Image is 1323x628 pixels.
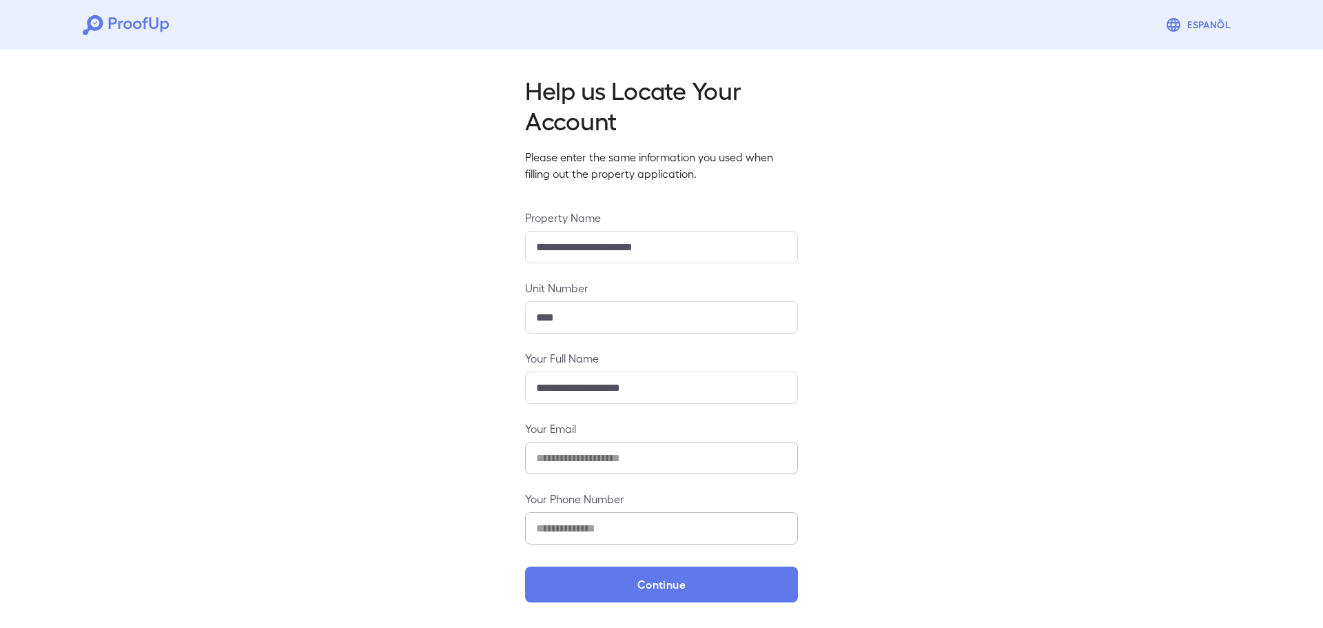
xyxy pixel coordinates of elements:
label: Unit Number [525,280,798,296]
label: Your Full Name [525,350,798,366]
p: Please enter the same information you used when filling out the property application. [525,149,798,182]
button: Continue [525,567,798,602]
label: Your Email [525,421,798,436]
button: Espanõl [1160,11,1240,39]
label: Property Name [525,210,798,225]
h2: Help us Locate Your Account [525,74,798,135]
label: Your Phone Number [525,491,798,507]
